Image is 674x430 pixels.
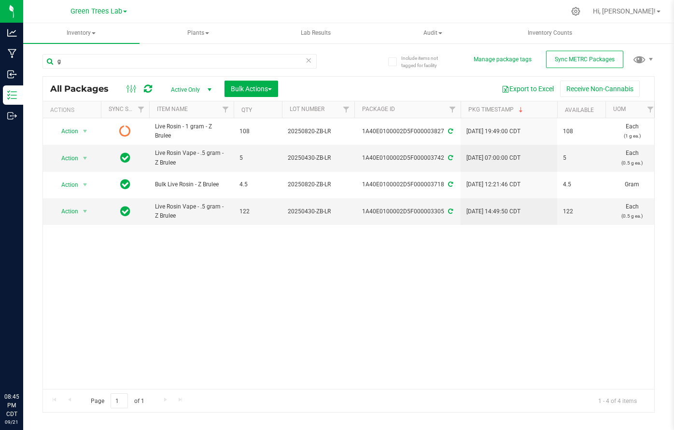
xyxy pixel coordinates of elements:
span: Live Rosin Vape - .5 gram - Z Brulee [155,202,228,221]
a: Audit [375,23,491,43]
span: 5 [563,153,600,163]
a: Lot Number [290,106,324,112]
a: Package ID [362,106,395,112]
a: Inventory [23,23,140,43]
p: (0.5 g ea.) [611,211,653,221]
div: Manage settings [570,7,582,16]
a: Filter [133,101,149,118]
button: Receive Non-Cannabis [560,81,640,97]
span: Each [611,149,653,167]
span: [DATE] 14:49:50 CDT [466,207,520,216]
span: Each [611,202,653,221]
div: 1A40E0100002D5F000003827 [353,127,462,136]
span: In Sync [120,205,130,218]
span: Include items not tagged for facility [401,55,449,69]
inline-svg: Outbound [7,111,17,121]
span: Page of 1 [83,393,152,408]
a: Filter [218,101,234,118]
span: select [79,152,91,165]
p: (1 g ea.) [611,131,653,140]
span: Action [53,205,79,218]
span: 122 [563,207,600,216]
iframe: Resource center unread badge [28,351,40,363]
span: select [79,178,91,192]
inline-svg: Analytics [7,28,17,38]
span: 20250430-ZB-LR [288,207,349,216]
span: 20250430-ZB-LR [288,153,349,163]
span: Action [53,178,79,192]
span: Sync from Compliance System [447,208,453,215]
span: Pending Sync [119,125,131,138]
span: Audit [375,24,491,43]
div: 1A40E0100002D5F000003305 [353,207,462,216]
span: 122 [239,207,276,216]
span: 4.5 [239,180,276,189]
span: Inventory Counts [515,29,585,37]
button: Manage package tags [474,55,532,64]
a: UOM [613,106,626,112]
a: Filter [338,101,354,118]
span: Green Trees Lab [70,7,122,15]
p: 09/21 [4,418,19,426]
span: Bulk Live Rosin - Z Brulee [155,180,228,189]
span: 20250820-ZB-LR [288,127,349,136]
input: 1 [111,393,128,408]
span: Sync from Compliance System [447,128,453,135]
span: Each [611,122,653,140]
button: Sync METRC Packages [546,51,623,68]
span: 1 - 4 of 4 items [590,393,645,408]
a: Filter [643,101,659,118]
span: Clear [306,54,312,67]
inline-svg: Inventory [7,90,17,100]
span: Sync METRC Packages [555,56,615,63]
button: Bulk Actions [225,81,278,97]
a: Plants [140,23,257,43]
span: All Packages [50,83,118,94]
span: Sync from Compliance System [447,181,453,188]
a: Item Name [157,106,188,112]
a: Qty [241,107,252,113]
span: select [79,125,91,138]
span: Live Rosin Vape - .5 gram - Z Brulee [155,149,228,167]
p: 08:45 PM CDT [4,392,19,418]
span: 20250820-ZB-LR [288,180,349,189]
inline-svg: Inbound [7,69,17,79]
div: Actions [50,107,97,113]
span: Bulk Actions [231,85,272,93]
button: Export to Excel [495,81,560,97]
span: Sync from Compliance System [447,154,453,161]
a: Pkg Timestamp [468,106,525,113]
span: [DATE] 19:49:00 CDT [466,127,520,136]
span: Lab Results [288,29,344,37]
a: Lab Results [257,23,374,43]
div: 1A40E0100002D5F000003742 [353,153,462,163]
span: Plants [141,24,256,43]
span: In Sync [120,151,130,165]
inline-svg: Manufacturing [7,49,17,58]
p: (0.5 g ea.) [611,158,653,167]
span: [DATE] 07:00:00 CDT [466,153,520,163]
span: 4.5 [563,180,600,189]
span: 5 [239,153,276,163]
span: 108 [239,127,276,136]
span: [DATE] 12:21:46 CDT [466,180,520,189]
div: 1A40E0100002D5F000003718 [353,180,462,189]
a: Available [565,107,594,113]
a: Filter [445,101,461,118]
iframe: Resource center [10,353,39,382]
a: Sync Status [109,106,146,112]
span: Live Rosin - 1 gram - Z Brulee [155,122,228,140]
span: Hi, [PERSON_NAME]! [593,7,656,15]
span: select [79,205,91,218]
span: Action [53,125,79,138]
a: Inventory Counts [492,23,608,43]
span: 108 [563,127,600,136]
span: In Sync [120,178,130,191]
span: Gram [611,180,653,189]
span: Action [53,152,79,165]
input: Search Package ID, Item Name, SKU, Lot or Part Number... [42,54,317,69]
